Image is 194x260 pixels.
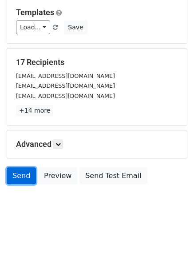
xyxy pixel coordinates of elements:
[150,217,194,260] iframe: Chat Widget
[16,82,115,89] small: [EMAIL_ADDRESS][DOMAIN_NAME]
[16,139,178,149] h5: Advanced
[79,167,147,184] a: Send Test Email
[16,20,50,34] a: Load...
[38,167,77,184] a: Preview
[64,20,87,34] button: Save
[16,105,53,116] a: +14 more
[16,57,178,67] h5: 17 Recipients
[16,8,54,17] a: Templates
[16,73,115,79] small: [EMAIL_ADDRESS][DOMAIN_NAME]
[16,93,115,99] small: [EMAIL_ADDRESS][DOMAIN_NAME]
[7,167,36,184] a: Send
[150,217,194,260] div: Widget de chat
